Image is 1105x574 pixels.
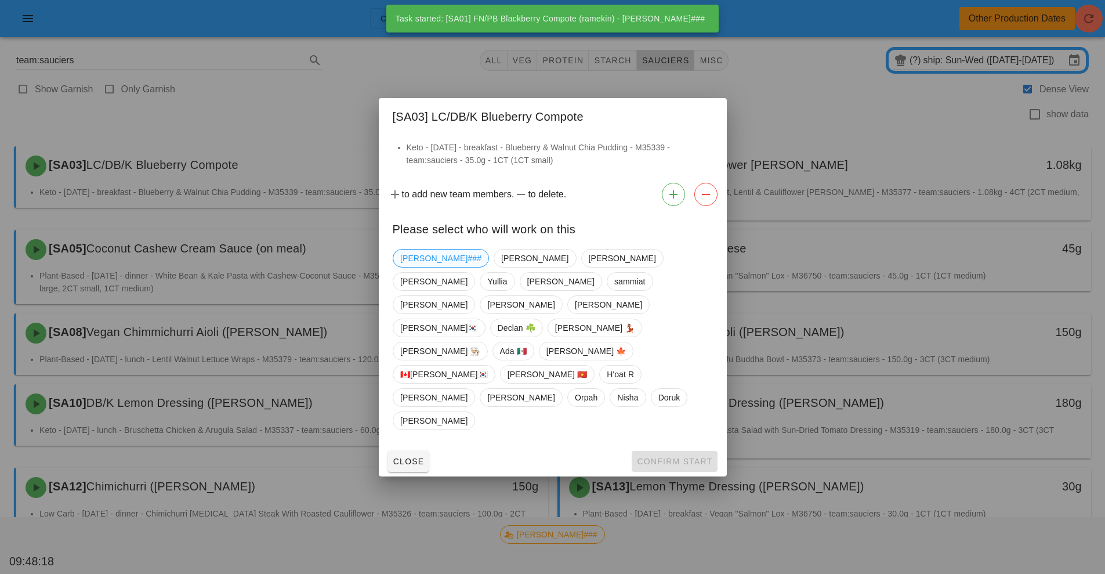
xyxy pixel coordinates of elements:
span: [PERSON_NAME] [400,412,468,429]
span: [PERSON_NAME] [487,296,555,313]
span: Orpah [574,389,597,406]
span: [PERSON_NAME] 💃🏽 [555,319,635,337]
span: [PERSON_NAME] [501,250,568,267]
span: sammiat [614,273,645,290]
button: Close [388,451,429,472]
span: [PERSON_NAME] [487,389,555,406]
span: Close [393,457,425,466]
span: [PERSON_NAME] [527,273,594,290]
li: Keto - [DATE] - breakfast - Blueberry & Walnut Chia Pudding - M35339 - team:sauciers - 35.0g - 1C... [407,141,713,167]
span: [PERSON_NAME] [574,296,642,313]
span: Ada 🇲🇽 [499,342,526,360]
span: H'oat R [607,366,634,383]
span: Yullia [487,273,507,290]
div: [SA03] LC/DB/K Blueberry Compote [379,98,727,132]
span: 🇨🇦[PERSON_NAME]🇰🇷 [400,366,488,383]
span: [PERSON_NAME] [400,296,468,313]
span: Nisha [617,389,638,406]
span: Doruk [658,389,680,406]
span: [PERSON_NAME] 🍁 [546,342,626,360]
div: to add new team members. to delete. [379,178,727,211]
span: [PERSON_NAME] 👨🏼‍🍳 [400,342,480,360]
span: [PERSON_NAME] 🇻🇳 [507,366,587,383]
span: Declan ☘️ [497,319,535,337]
span: [PERSON_NAME]### [400,250,481,267]
span: [PERSON_NAME] [400,273,468,290]
span: [PERSON_NAME] [400,389,468,406]
span: [PERSON_NAME]🇰🇷 [400,319,478,337]
div: Please select who will work on this [379,211,727,244]
span: [PERSON_NAME] [588,250,655,267]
